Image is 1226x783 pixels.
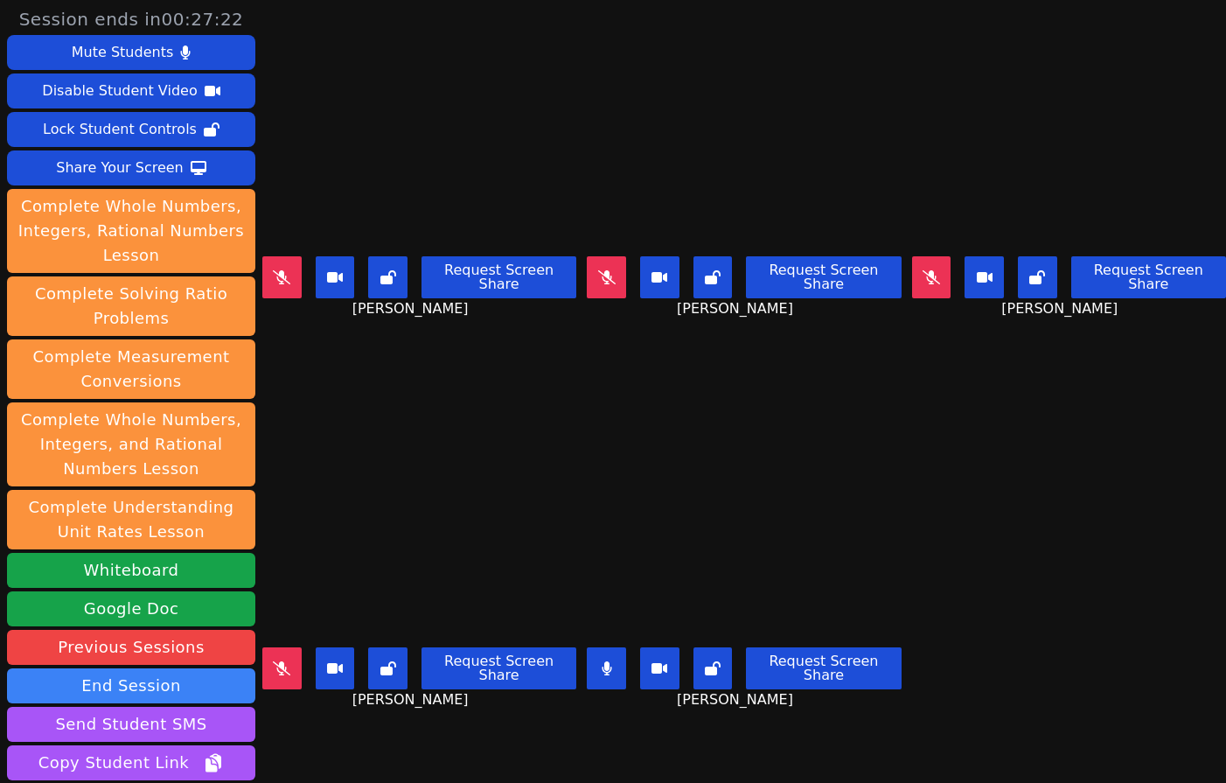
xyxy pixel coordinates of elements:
time: 00:27:22 [162,9,244,30]
button: Disable Student Video [7,73,255,108]
button: Complete Measurement Conversions [7,339,255,399]
button: Whiteboard [7,553,255,588]
a: Google Doc [7,591,255,626]
span: Copy Student Link [38,751,224,775]
button: Complete Whole Numbers, Integers, and Rational Numbers Lesson [7,402,255,486]
div: Mute Students [72,38,173,66]
div: Share Your Screen [56,154,184,182]
button: Request Screen Share [421,256,576,298]
span: [PERSON_NAME] [1001,298,1122,319]
button: Complete Understanding Unit Rates Lesson [7,490,255,549]
button: Request Screen Share [1071,256,1226,298]
button: Copy Student Link [7,745,255,780]
button: Share Your Screen [7,150,255,185]
button: Request Screen Share [421,647,576,689]
button: Lock Student Controls [7,112,255,147]
button: End Session [7,668,255,703]
span: [PERSON_NAME] [677,689,798,710]
span: [PERSON_NAME] [352,298,473,319]
span: [PERSON_NAME] [352,689,473,710]
button: Mute Students [7,35,255,70]
button: Complete Solving Ratio Problems [7,276,255,336]
div: Disable Student Video [42,77,197,105]
button: Request Screen Share [746,647,901,689]
div: Lock Student Controls [43,115,197,143]
button: Complete Whole Numbers, Integers, Rational Numbers Lesson [7,189,255,273]
button: Send Student SMS [7,707,255,742]
span: [PERSON_NAME] [677,298,798,319]
span: Session ends in [19,7,244,31]
a: Previous Sessions [7,630,255,665]
button: Request Screen Share [746,256,901,298]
